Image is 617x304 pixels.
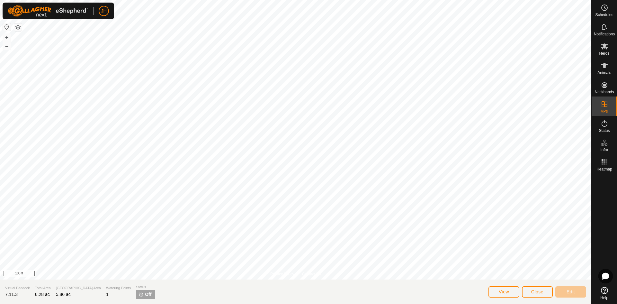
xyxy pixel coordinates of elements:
a: Privacy Policy [270,271,294,277]
span: Close [531,289,543,294]
span: Edit [567,289,575,294]
button: View [488,286,519,298]
span: VPs [601,109,608,113]
span: Total Area [35,285,51,291]
span: Neckbands [595,90,614,94]
span: JH [101,8,106,14]
span: Virtual Paddock [5,285,30,291]
span: 6.28 ac [35,292,50,297]
button: Reset Map [3,23,11,31]
img: turn-off [139,292,144,297]
span: Herds [599,51,609,55]
span: Help [600,296,608,300]
a: Contact Us [302,271,321,277]
span: Watering Points [106,285,131,291]
button: Close [522,286,553,298]
span: Notifications [594,32,615,36]
span: [GEOGRAPHIC_DATA] Area [56,285,101,291]
button: Map Layers [14,23,22,31]
span: Animals [597,71,611,75]
span: Status [136,284,155,290]
span: 5.86 ac [56,292,71,297]
span: View [499,289,509,294]
button: + [3,34,11,41]
a: Help [592,284,617,302]
span: Off [145,291,151,298]
button: – [3,42,11,50]
button: Edit [555,286,586,298]
span: Schedules [595,13,613,17]
span: Infra [600,148,608,152]
span: 1 [106,292,109,297]
span: Status [599,129,610,133]
img: Gallagher Logo [8,5,88,17]
span: 7.11.3 [5,292,18,297]
span: Heatmap [596,167,612,171]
